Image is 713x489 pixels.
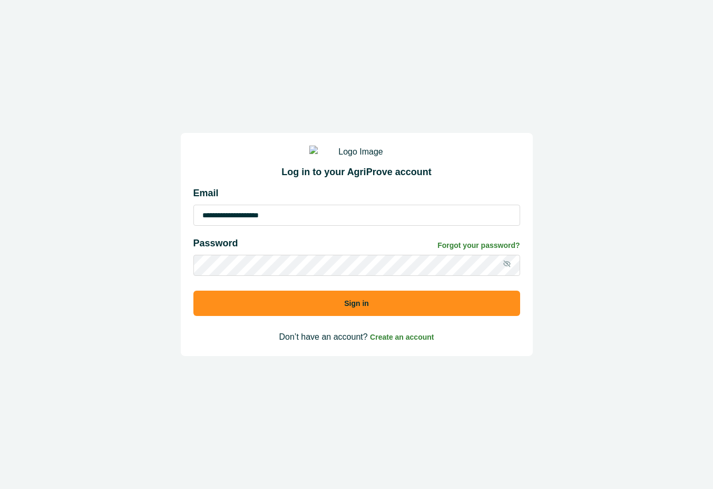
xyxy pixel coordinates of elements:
span: Create an account [370,333,434,341]
p: Password [193,236,238,251]
p: Don’t have an account? [193,331,520,343]
a: Create an account [370,332,434,341]
img: Logo Image [309,146,404,158]
button: Sign in [193,291,520,316]
a: Forgot your password? [437,240,520,251]
p: Email [193,186,520,200]
h2: Log in to your AgriProve account [193,167,520,178]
